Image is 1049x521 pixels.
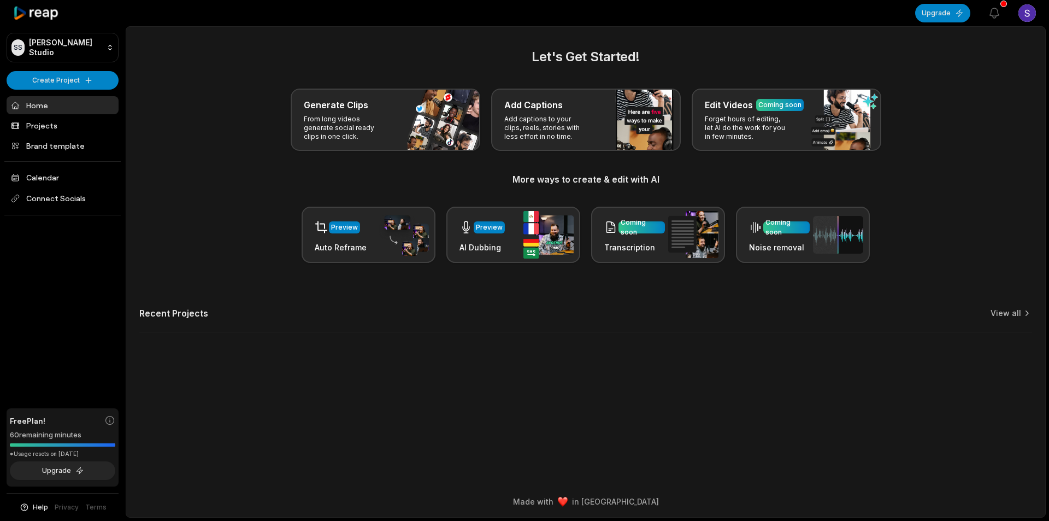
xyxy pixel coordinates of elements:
div: Coming soon [765,218,808,237]
span: Help [33,502,48,512]
h3: More ways to create & edit with AI [139,173,1032,186]
span: Free Plan! [10,415,45,426]
div: Preview [331,223,358,232]
button: Upgrade [915,4,970,22]
img: noise_removal.png [813,216,863,254]
h3: Edit Videos [705,98,753,112]
div: Made with in [GEOGRAPHIC_DATA] [136,496,1035,507]
p: From long videos generate social ready clips in one click. [304,115,388,141]
a: Home [7,96,119,114]
p: Add captions to your clips, reels, stories with less effort in no time. [504,115,589,141]
h3: Generate Clips [304,98,368,112]
div: SS [11,39,25,56]
div: Coming soon [758,100,802,110]
a: Projects [7,116,119,134]
h3: Auto Reframe [315,242,367,253]
h3: Transcription [604,242,665,253]
img: ai_dubbing.png [523,211,574,259]
img: heart emoji [558,497,568,507]
a: Brand template [7,137,119,155]
a: Calendar [7,168,119,186]
button: Upgrade [10,461,115,480]
div: *Usage resets on [DATE] [10,450,115,458]
h3: AI Dubbing [459,242,505,253]
h2: Let's Get Started! [139,47,1032,67]
a: View all [991,308,1021,319]
div: Coming soon [621,218,663,237]
a: Terms [85,502,107,512]
img: transcription.png [668,211,718,258]
h3: Add Captions [504,98,563,112]
p: [PERSON_NAME] Studio [29,38,102,57]
button: Create Project [7,71,119,90]
h2: Recent Projects [139,308,208,319]
img: auto_reframe.png [379,214,429,256]
div: 60 remaining minutes [10,430,115,441]
button: Help [19,502,48,512]
p: Forget hours of editing, let AI do the work for you in few minutes. [705,115,789,141]
h3: Noise removal [749,242,810,253]
div: Preview [476,223,503,232]
span: Connect Socials [7,189,119,208]
a: Privacy [55,502,79,512]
